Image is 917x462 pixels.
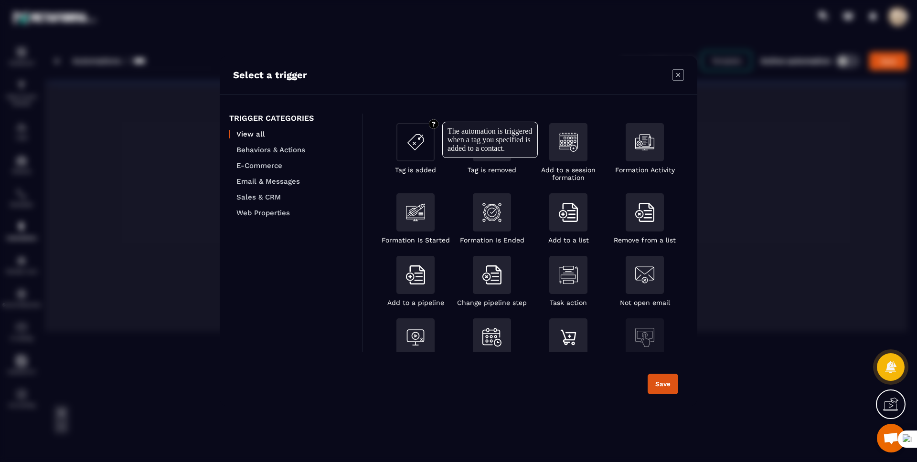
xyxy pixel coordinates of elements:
img: circle-question.f98f3ed8.svg [429,119,438,129]
div: Mở cuộc trò chuyện [877,424,906,452]
p: Formation Activity [615,166,675,174]
img: formationIsStarted.svg [406,203,425,222]
img: formationIsEnded.svg [482,203,501,222]
img: notOpenEmail.svg [635,265,654,284]
img: removeFromList.svg [635,203,654,222]
p: Behaviors & Actions [236,146,353,154]
p: Not open email [620,299,670,306]
button: Save [648,374,678,394]
p: Tag is removed [468,166,516,174]
img: removeFromList.svg [482,265,501,284]
p: Remove from a list [614,236,676,244]
img: contactBookAnEvent.svg [482,328,501,346]
img: addToAWebinar.svg [406,328,425,347]
img: addSessionFormation.svg [559,133,578,152]
div: The automation is triggered when a tag you specified is added to a contact. [448,127,533,153]
img: productPurchase.svg [559,328,578,347]
p: View all [236,130,353,138]
p: Add to a pipeline [387,299,444,306]
p: Sales & CRM [236,193,353,201]
p: Change pipeline step [457,299,527,306]
p: Select a trigger [233,69,307,81]
p: Tag is added [395,166,436,174]
img: addToList.svg [559,203,578,222]
img: addToList.svg [406,265,425,284]
img: taskAction.svg [559,265,578,284]
p: Task action [550,299,587,306]
p: E-Commerce [236,161,353,170]
p: Add to a session formation [530,166,607,181]
img: webpage.svg [635,328,654,347]
p: Add to a list [548,236,589,244]
img: addTag.svg [406,133,425,152]
p: TRIGGER CATEGORIES [229,114,353,123]
img: formationActivity.svg [635,133,654,152]
p: Formation Is Ended [460,236,524,244]
p: Formation Is Started [382,236,450,244]
p: Email & Messages [236,177,353,186]
p: Web Properties [236,209,353,217]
